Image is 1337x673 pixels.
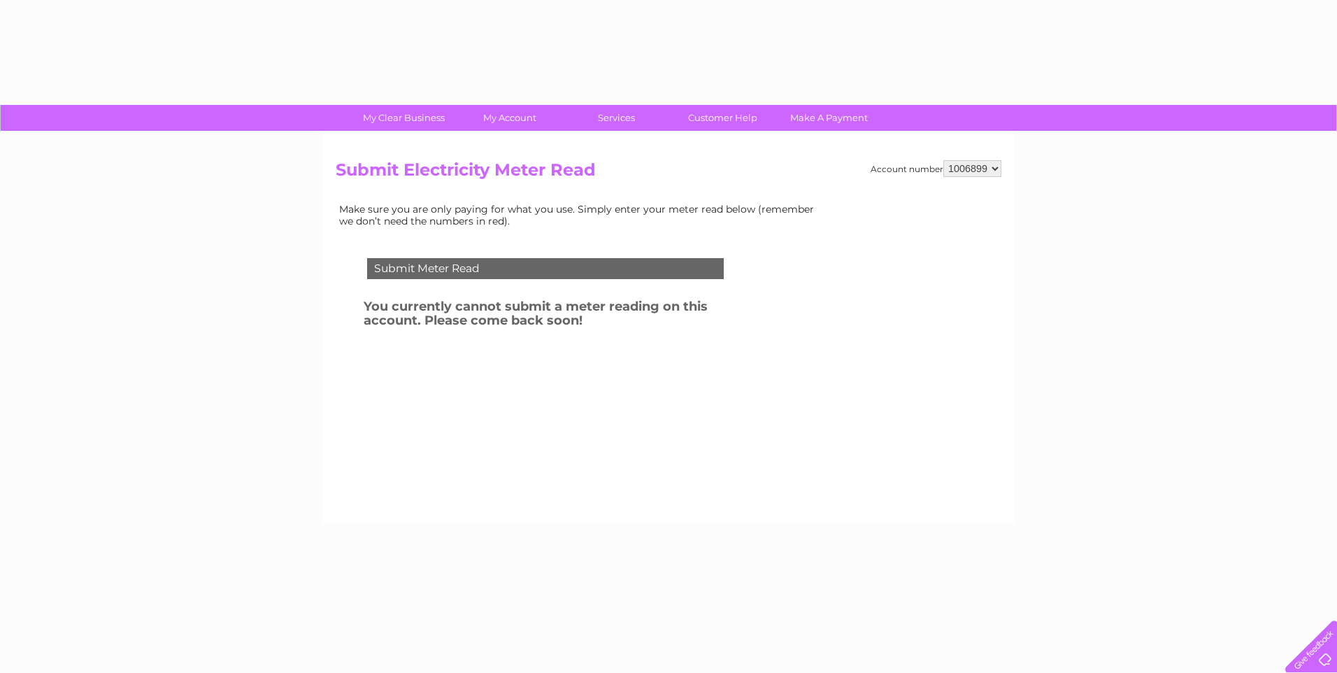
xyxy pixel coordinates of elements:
h3: You currently cannot submit a meter reading on this account. Please come back soon! [364,297,761,335]
h2: Submit Electricity Meter Read [336,160,1001,187]
div: Account number [871,160,1001,177]
a: Customer Help [665,105,780,131]
a: Make A Payment [771,105,887,131]
td: Make sure you are only paying for what you use. Simply enter your meter read below (remember we d... [336,200,825,229]
div: Submit Meter Read [367,258,724,279]
a: Services [559,105,674,131]
a: My Clear Business [346,105,462,131]
a: My Account [452,105,568,131]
